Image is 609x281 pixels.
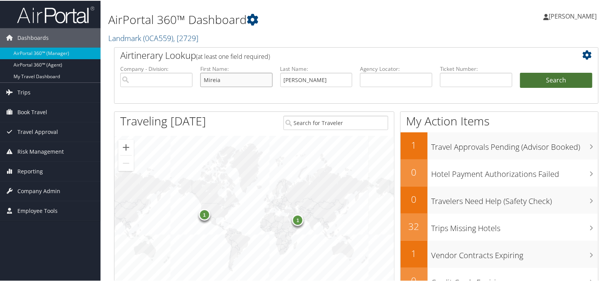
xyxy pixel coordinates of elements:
[17,27,49,47] span: Dashboards
[118,139,134,154] button: Zoom in
[17,122,58,141] span: Travel Approval
[108,32,198,43] a: Landmark
[17,141,64,161] span: Risk Management
[196,51,270,60] span: (at least one field required)
[173,32,198,43] span: , [ 2729 ]
[292,214,304,225] div: 1
[120,48,552,61] h2: Airtinerary Lookup
[401,246,428,259] h2: 1
[401,138,428,151] h2: 1
[17,5,94,23] img: airportal-logo.png
[118,155,134,170] button: Zoom out
[280,64,353,72] label: Last Name:
[108,11,439,27] h1: AirPortal 360™ Dashboard
[440,64,512,72] label: Ticket Number:
[401,240,598,267] a: 1Vendor Contracts Expiring
[17,82,31,101] span: Trips
[120,112,206,129] h1: Traveling [DATE]
[549,11,597,20] span: [PERSON_NAME]
[143,32,173,43] span: ( 0CA559 )
[17,181,60,200] span: Company Admin
[401,159,598,186] a: 0Hotel Payment Authorizations Failed
[17,102,47,121] span: Book Travel
[432,218,598,233] h3: Trips Missing Hotels
[432,164,598,179] h3: Hotel Payment Authorizations Failed
[401,192,428,205] h2: 0
[432,137,598,152] h3: Travel Approvals Pending (Advisor Booked)
[200,64,273,72] label: First Name:
[432,191,598,206] h3: Travelers Need Help (Safety Check)
[401,165,428,178] h2: 0
[401,219,428,232] h2: 32
[401,132,598,159] a: 1Travel Approvals Pending (Advisor Booked)
[401,213,598,240] a: 32Trips Missing Hotels
[432,245,598,260] h3: Vendor Contracts Expiring
[543,4,604,27] a: [PERSON_NAME]
[17,161,43,180] span: Reporting
[401,186,598,213] a: 0Travelers Need Help (Safety Check)
[283,115,388,129] input: Search for Traveler
[17,200,58,220] span: Employee Tools
[120,64,193,72] label: Company - Division:
[401,112,598,129] h1: My Action Items
[199,208,210,219] div: 1
[520,72,592,87] button: Search
[360,64,432,72] label: Agency Locator:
